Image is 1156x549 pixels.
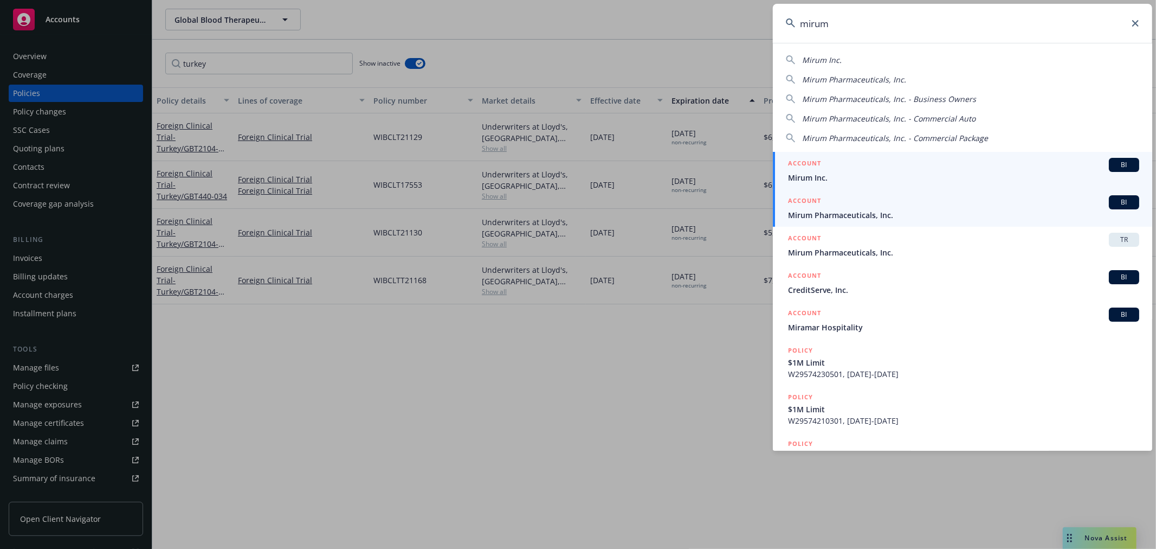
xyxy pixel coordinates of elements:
h5: POLICY [788,438,813,449]
h5: ACCOUNT [788,270,821,283]
a: ACCOUNTBIMiramar Hospitality [773,302,1152,339]
span: Mirum Pharmaceuticals, Inc. - Commercial Package [802,133,988,143]
a: POLICYMirum Pharmaceuticals, Inc. - Commercial Auto [773,432,1152,479]
a: POLICY$1M LimitW29574230501, [DATE]-[DATE] [773,339,1152,386]
span: TR [1113,235,1135,245]
h5: POLICY [788,345,813,356]
span: CreditServe, Inc. [788,284,1139,296]
a: ACCOUNTTRMirum Pharmaceuticals, Inc. [773,227,1152,264]
span: Mirum Pharmaceuticals, Inc. [802,74,906,85]
span: W29574210301, [DATE]-[DATE] [788,415,1139,426]
h5: ACCOUNT [788,233,821,246]
span: Mirum Pharmaceuticals, Inc. [788,247,1139,258]
span: Miramar Hospitality [788,322,1139,333]
a: ACCOUNTBICreditServe, Inc. [773,264,1152,302]
a: POLICY$1M LimitW29574210301, [DATE]-[DATE] [773,386,1152,432]
span: $1M Limit [788,357,1139,368]
a: ACCOUNTBIMirum Pharmaceuticals, Inc. [773,189,1152,227]
span: BI [1113,272,1135,282]
span: Mirum Inc. [802,55,842,65]
span: BI [1113,197,1135,207]
span: Mirum Pharmaceuticals, Inc. - Commercial Auto [788,450,1139,462]
span: BI [1113,310,1135,320]
h5: ACCOUNT [788,308,821,321]
span: Mirum Pharmaceuticals, Inc. [788,209,1139,221]
span: Mirum Pharmaceuticals, Inc. - Commercial Auto [802,113,976,124]
span: $1M Limit [788,404,1139,415]
span: W29574230501, [DATE]-[DATE] [788,368,1139,380]
span: Mirum Inc. [788,172,1139,183]
input: Search... [773,4,1152,43]
h5: ACCOUNT [788,158,821,171]
span: Mirum Pharmaceuticals, Inc. - Business Owners [802,94,976,104]
h5: POLICY [788,392,813,403]
span: BI [1113,160,1135,170]
h5: ACCOUNT [788,195,821,208]
a: ACCOUNTBIMirum Inc. [773,152,1152,189]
